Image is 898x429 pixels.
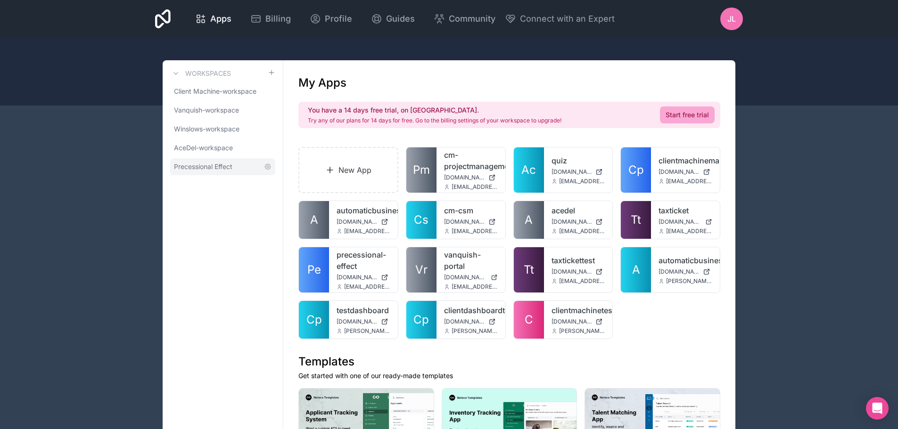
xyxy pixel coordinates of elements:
[559,327,605,335] span: [PERSON_NAME][EMAIL_ADDRESS][DOMAIN_NAME]
[514,301,544,339] a: C
[302,8,360,29] a: Profile
[344,283,390,291] span: [EMAIL_ADDRESS][DOMAIN_NAME]
[298,354,720,369] h1: Templates
[559,227,605,235] span: [EMAIL_ADDRESS][DOMAIN_NAME]
[174,87,256,96] span: Client Machine-workspace
[552,305,605,316] a: clientmachinetest2
[659,218,712,226] a: [DOMAIN_NAME]
[406,301,437,339] a: Cp
[337,305,390,316] a: testdashboard
[307,262,321,277] span: Pe
[505,12,615,25] button: Connect with an Expert
[659,255,712,266] a: automaticbusinessdashboardtest
[525,212,533,227] span: A
[299,247,329,292] a: Pe
[659,218,701,226] span: [DOMAIN_NAME]
[344,227,390,235] span: [EMAIL_ADDRESS][DOMAIN_NAME]
[210,12,231,25] span: Apps
[444,274,487,281] span: [DOMAIN_NAME]
[444,318,485,325] span: [DOMAIN_NAME]
[174,162,232,171] span: Precessional Effect
[308,117,561,124] p: Try any of our plans for 14 days for free. Go to the billing settings of your workspace to upgrade!
[659,168,699,176] span: [DOMAIN_NAME]
[514,147,544,193] a: Ac
[170,102,275,119] a: Vanquish-workspace
[170,121,275,138] a: Winslows-workspace
[552,155,605,166] a: quiz
[524,262,534,277] span: Tt
[514,247,544,292] a: Tt
[559,277,605,285] span: [EMAIL_ADDRESS][DOMAIN_NAME]
[444,274,498,281] a: [DOMAIN_NAME]
[666,277,712,285] span: [PERSON_NAME][EMAIL_ADDRESS][DOMAIN_NAME]
[552,255,605,266] a: taxtickettest
[406,147,437,193] a: Pm
[521,162,536,178] span: Ac
[306,312,322,327] span: Cp
[444,149,498,172] a: cm-projectmanagement
[413,162,430,178] span: Pm
[659,268,712,275] a: [DOMAIN_NAME]
[337,249,390,272] a: precessional-effect
[308,105,561,115] h2: You have a 14 days free trial, on [GEOGRAPHIC_DATA].
[628,162,644,178] span: Cp
[621,201,651,239] a: Tt
[552,318,605,325] a: [DOMAIN_NAME]
[344,327,390,335] span: [PERSON_NAME][EMAIL_ADDRESS][DOMAIN_NAME]
[386,12,415,25] span: Guides
[426,8,503,29] a: Community
[666,227,712,235] span: [EMAIL_ADDRESS][DOMAIN_NAME]
[444,305,498,316] a: clientdashboardtest
[444,205,498,216] a: cm-csm
[452,327,498,335] span: [PERSON_NAME][EMAIL_ADDRESS][DOMAIN_NAME]
[170,158,275,175] a: Precessional Effect
[188,8,239,29] a: Apps
[185,69,231,78] h3: Workspaces
[413,312,429,327] span: Cp
[337,318,377,325] span: [DOMAIN_NAME]
[444,249,498,272] a: vanquish-portal
[174,124,239,134] span: Winslows-workspace
[415,262,428,277] span: Vr
[299,301,329,339] a: Cp
[631,212,641,227] span: Tt
[337,274,377,281] span: [DOMAIN_NAME]
[621,247,651,292] a: A
[452,227,498,235] span: [EMAIL_ADDRESS][DOMAIN_NAME]
[660,106,715,123] a: Start free trial
[552,268,592,275] span: [DOMAIN_NAME]
[449,12,495,25] span: Community
[659,268,699,275] span: [DOMAIN_NAME]
[552,218,605,226] a: [DOMAIN_NAME]
[666,178,712,185] span: [EMAIL_ADDRESS][DOMAIN_NAME]
[298,75,346,90] h1: My Apps
[298,147,398,193] a: New App
[452,183,498,191] span: [EMAIL_ADDRESS][DOMAIN_NAME]
[552,318,592,325] span: [DOMAIN_NAME]
[265,12,291,25] span: Billing
[525,312,533,327] span: C
[170,139,275,156] a: AceDel-workspace
[444,174,498,181] a: [DOMAIN_NAME]
[170,83,275,100] a: Client Machine-workspace
[444,174,485,181] span: [DOMAIN_NAME]
[444,218,485,226] span: [DOMAIN_NAME]
[298,371,720,380] p: Get started with one of our ready-made templates
[310,212,318,227] span: A
[174,143,233,153] span: AceDel-workspace
[299,201,329,239] a: A
[337,205,390,216] a: automaticbusiness
[243,8,298,29] a: Billing
[552,168,605,176] a: [DOMAIN_NAME]
[406,201,437,239] a: Cs
[452,283,498,291] span: [EMAIL_ADDRESS][DOMAIN_NAME]
[174,105,239,115] span: Vanquish-workspace
[444,318,498,325] a: [DOMAIN_NAME]
[337,218,390,226] a: [DOMAIN_NAME]
[363,8,422,29] a: Guides
[559,178,605,185] span: [EMAIL_ADDRESS][DOMAIN_NAME]
[552,205,605,216] a: acedel
[414,212,428,227] span: Cs
[325,12,352,25] span: Profile
[659,155,712,166] a: clientmachinemanagement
